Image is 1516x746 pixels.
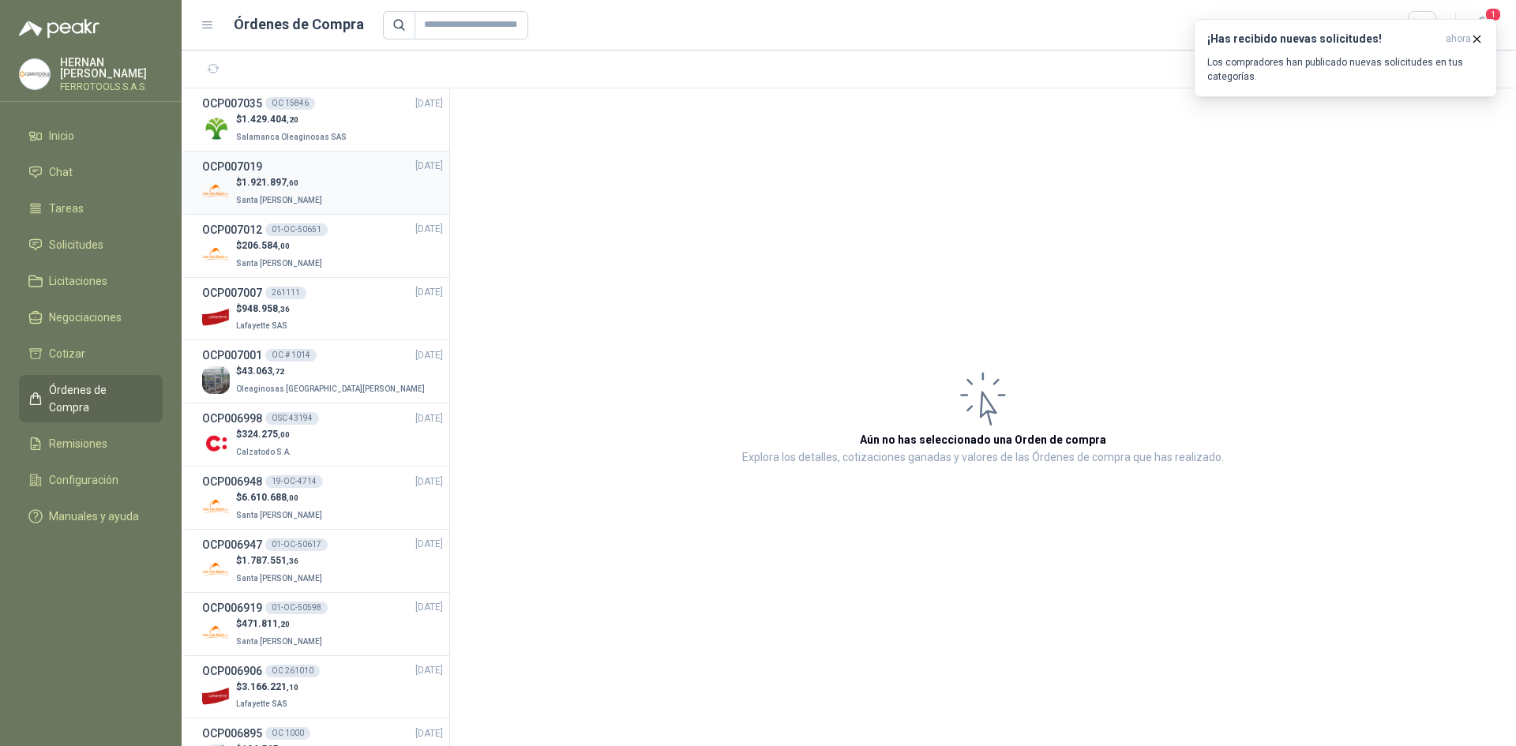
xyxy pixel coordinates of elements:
[202,366,230,394] img: Company Logo
[287,115,298,124] span: ,20
[415,474,443,489] span: [DATE]
[20,59,50,89] img: Company Logo
[202,95,262,112] h3: OCP007035
[415,663,443,678] span: [DATE]
[202,662,443,712] a: OCP006906OC 261010[DATE] Company Logo$3.166.221,10Lafayette SAS
[49,435,107,452] span: Remisiones
[236,133,347,141] span: Salamanca Oleaginosas SAS
[242,303,290,314] span: 948.958
[1484,7,1502,22] span: 1
[19,465,163,495] a: Configuración
[202,158,262,175] h3: OCP007019
[415,285,443,300] span: [DATE]
[202,347,443,396] a: OCP007001OC # 1014[DATE] Company Logo$43.063,72Oleaginosas [GEOGRAPHIC_DATA][PERSON_NAME]
[415,600,443,615] span: [DATE]
[242,618,290,629] span: 471.811
[278,620,290,628] span: ,20
[272,367,284,376] span: ,72
[415,411,443,426] span: [DATE]
[202,221,443,271] a: OCP00701201-OC-50651[DATE] Company Logo$206.584,00Santa [PERSON_NAME]
[287,493,298,502] span: ,00
[236,427,295,442] p: $
[236,490,325,505] p: $
[202,619,230,647] img: Company Logo
[265,412,319,425] div: OSC 43194
[860,431,1106,448] h3: Aún no has seleccionado una Orden de compra
[49,309,122,326] span: Negociaciones
[236,574,322,583] span: Santa [PERSON_NAME]
[202,599,443,649] a: OCP00691901-OC-50598[DATE] Company Logo$471.811,20Santa [PERSON_NAME]
[202,410,443,459] a: OCP006998OSC 43194[DATE] Company Logo$324.275,00Calzatodo S.A.
[202,662,262,680] h3: OCP006906
[202,473,262,490] h3: OCP006948
[202,682,230,710] img: Company Logo
[278,430,290,439] span: ,00
[1194,19,1497,97] button: ¡Has recibido nuevas solicitudes!ahora Los compradores han publicado nuevas solicitudes en tus ca...
[265,97,315,110] div: OC 15846
[60,82,163,92] p: FERROTOOLS S.A.S.
[236,321,287,330] span: Lafayette SAS
[415,96,443,111] span: [DATE]
[236,699,287,708] span: Lafayette SAS
[49,127,74,144] span: Inicio
[236,238,325,253] p: $
[202,473,443,523] a: OCP00694819-OC-4714[DATE] Company Logo$6.610.688,00Santa [PERSON_NAME]
[278,242,290,250] span: ,00
[265,665,320,677] div: OC 261010
[242,492,298,503] span: 6.610.688
[202,556,230,583] img: Company Logo
[49,163,73,181] span: Chat
[202,429,230,457] img: Company Logo
[19,375,163,422] a: Órdenes de Compra
[287,178,298,187] span: ,60
[49,508,139,525] span: Manuales y ayuda
[19,121,163,151] a: Inicio
[265,602,328,614] div: 01-OC-50598
[1207,55,1484,84] p: Los compradores han publicado nuevas solicitudes en tus categorías.
[415,222,443,237] span: [DATE]
[202,599,262,617] h3: OCP006919
[236,680,298,695] p: $
[202,95,443,144] a: OCP007035OC 15846[DATE] Company Logo$1.429.404,20Salamanca Oleaginosas SAS
[236,384,425,393] span: Oleaginosas [GEOGRAPHIC_DATA][PERSON_NAME]
[234,13,364,36] h1: Órdenes de Compra
[49,200,84,217] span: Tareas
[19,339,163,369] a: Cotizar
[415,159,443,174] span: [DATE]
[742,448,1224,467] p: Explora los detalles, cotizaciones ganadas y valores de las Órdenes de compra que has realizado.
[49,471,118,489] span: Configuración
[1446,32,1471,46] span: ahora
[19,429,163,459] a: Remisiones
[236,448,291,456] span: Calzatodo S.A.
[287,557,298,565] span: ,36
[236,175,325,190] p: $
[242,177,298,188] span: 1.921.897
[236,259,322,268] span: Santa [PERSON_NAME]
[202,178,230,205] img: Company Logo
[236,302,291,317] p: $
[202,725,262,742] h3: OCP006895
[278,305,290,313] span: ,36
[202,493,230,520] img: Company Logo
[19,230,163,260] a: Solicitudes
[265,538,328,551] div: 01-OC-50617
[49,345,85,362] span: Cotizar
[415,348,443,363] span: [DATE]
[202,114,230,142] img: Company Logo
[19,501,163,531] a: Manuales y ayuda
[415,726,443,741] span: [DATE]
[49,381,148,416] span: Órdenes de Compra
[287,683,298,692] span: ,10
[202,241,230,268] img: Company Logo
[265,349,317,362] div: OC # 1014
[60,57,163,79] p: HERNAN [PERSON_NAME]
[236,553,325,568] p: $
[202,158,443,208] a: OCP007019[DATE] Company Logo$1.921.897,60Santa [PERSON_NAME]
[49,272,107,290] span: Licitaciones
[265,223,328,236] div: 01-OC-50651
[236,364,428,379] p: $
[236,196,322,204] span: Santa [PERSON_NAME]
[242,366,284,377] span: 43.063
[236,112,350,127] p: $
[19,302,163,332] a: Negociaciones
